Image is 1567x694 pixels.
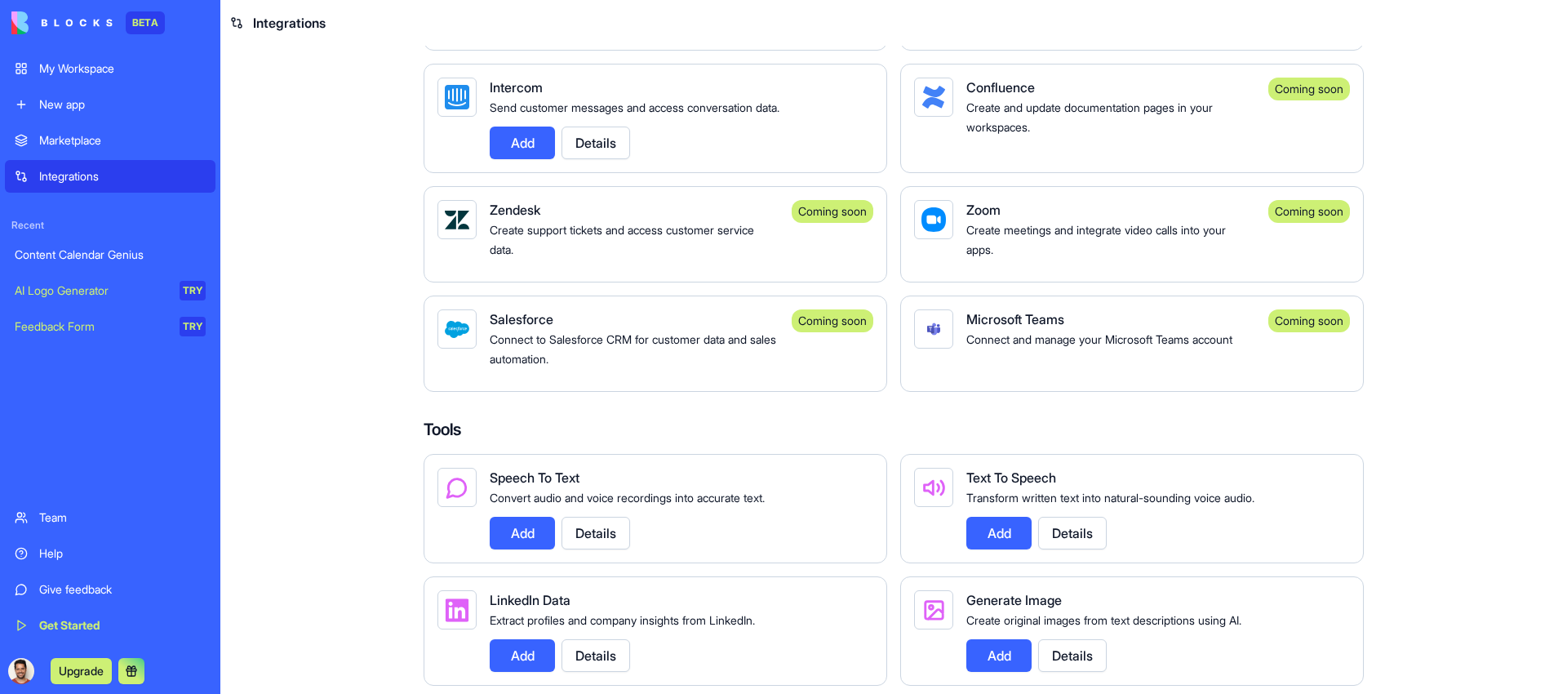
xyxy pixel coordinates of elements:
span: Zoom [966,202,1001,218]
div: Coming soon [1268,78,1350,100]
div: Get Started [39,617,206,634]
span: Transform written text into natural-sounding voice audio. [966,491,1254,505]
a: Help [5,537,215,570]
button: Add [490,639,555,672]
div: Give feedback [39,581,206,598]
span: Salesforce [490,311,553,327]
span: Generate Image [966,592,1062,608]
span: Speech To Text [490,469,579,486]
span: Confluence [966,79,1035,96]
span: Create and update documentation pages in your workspaces. [966,100,1213,134]
a: Feedback FormTRY [5,310,215,343]
button: Details [1038,639,1107,672]
a: AI Logo GeneratorTRY [5,274,215,307]
div: My Workspace [39,60,206,77]
img: logo [11,11,113,34]
a: Marketplace [5,124,215,157]
h4: Tools [424,418,1364,441]
span: LinkedIn Data [490,592,570,608]
button: Add [966,517,1032,549]
div: Coming soon [1268,309,1350,332]
div: Team [39,509,206,526]
span: Recent [5,219,215,232]
div: Help [39,545,206,562]
a: Content Calendar Genius [5,238,215,271]
a: Get Started [5,609,215,642]
div: New app [39,96,206,113]
div: Coming soon [1268,200,1350,223]
img: ACg8ocLJKp1yNqYgrAiB7ibgjYiT-aKFpkEoNfOqj2NVwCdwyW8Xjv_qYA=s96-c [8,658,34,684]
a: Give feedback [5,573,215,606]
span: Intercom [490,79,543,96]
div: Marketplace [39,132,206,149]
span: Create support tickets and access customer service data. [490,223,754,256]
span: Integrations [253,13,326,33]
span: Extract profiles and company insights from LinkedIn. [490,613,755,627]
button: Details [562,517,630,549]
a: Integrations [5,160,215,193]
span: Send customer messages and access conversation data. [490,100,779,114]
button: Add [490,127,555,159]
button: Add [966,639,1032,672]
a: New app [5,88,215,121]
div: TRY [180,281,206,300]
div: TRY [180,317,206,336]
a: Upgrade [51,662,112,678]
div: Feedback Form [15,318,168,335]
span: Connect to Salesforce CRM for customer data and sales automation. [490,332,776,366]
div: BETA [126,11,165,34]
div: Coming soon [792,309,873,332]
button: Details [562,639,630,672]
div: AI Logo Generator [15,282,168,299]
a: Team [5,501,215,534]
span: Convert audio and voice recordings into accurate text. [490,491,765,505]
span: Connect and manage your Microsoft Teams account [966,332,1232,346]
button: Details [562,127,630,159]
a: My Workspace [5,52,215,85]
span: Text To Speech [966,469,1056,486]
div: Integrations [39,168,206,185]
div: Content Calendar Genius [15,247,206,263]
span: Create original images from text descriptions using AI. [966,613,1241,627]
span: Zendesk [490,202,540,218]
span: Create meetings and integrate video calls into your apps. [966,223,1226,256]
button: Upgrade [51,658,112,684]
button: Details [1038,517,1107,549]
a: BETA [11,11,165,34]
button: Add [490,517,555,549]
div: Coming soon [792,200,873,223]
span: Microsoft Teams [966,311,1064,327]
